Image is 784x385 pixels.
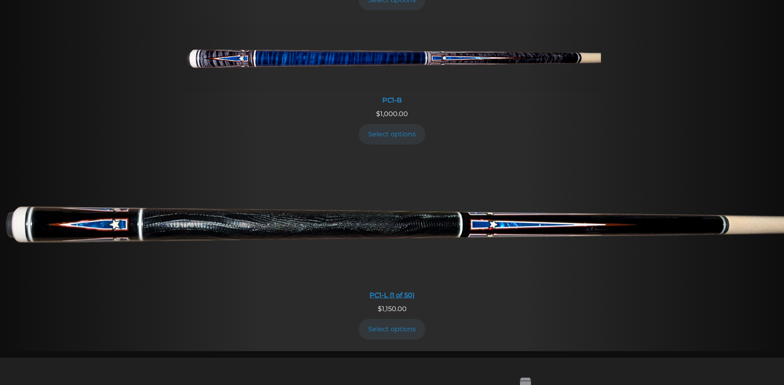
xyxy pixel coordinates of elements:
a: Add to cart: “PC1-B” [359,124,426,144]
span: 1,150.00 [378,305,407,313]
a: PC1-B PC1-B [183,22,601,109]
span: $ [378,305,382,313]
span: 1,000.00 [376,110,408,118]
div: PC1-B [183,96,601,104]
span: $ [376,110,380,118]
a: Add to cart: “PC1-L (1 of 50)” [359,319,426,339]
img: PC1-B [183,22,601,91]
